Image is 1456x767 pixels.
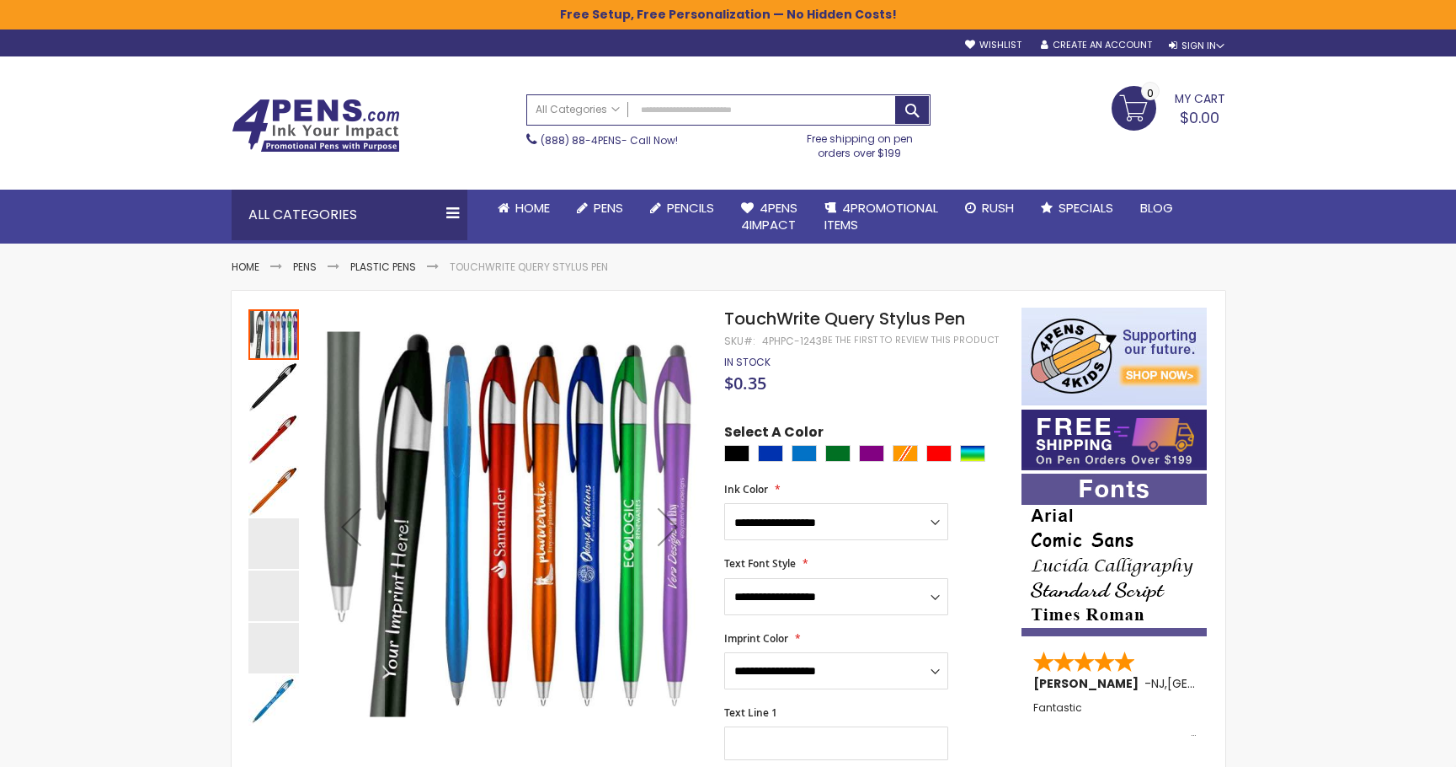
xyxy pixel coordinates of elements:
img: font-personalization-examples [1021,474,1207,636]
img: TouchWrite Query Stylus Pen [248,362,299,412]
a: Home [484,190,563,227]
div: TouchWrite Query Stylus Pen [248,673,299,726]
span: Pens [594,199,623,217]
span: All Categories [536,103,620,116]
div: Purple [859,445,884,462]
span: 4Pens 4impact [741,199,797,233]
div: Sign In [1169,40,1224,52]
span: In stock [724,355,771,369]
span: Text Font Style [724,556,796,571]
div: Availability [724,356,771,369]
div: Green [825,445,851,462]
div: TouchWrite Query Stylus Pen [248,621,301,673]
a: Rush [952,190,1027,227]
div: TouchWrite Query Stylus Pen [248,360,301,412]
a: Be the first to review this product [822,334,999,346]
span: $0.00 [1180,107,1219,128]
img: TouchWrite Query Stylus Pen [248,675,299,726]
img: TouchWrite Query Stylus Pen [317,332,702,717]
span: [GEOGRAPHIC_DATA] [1167,675,1291,692]
a: Plastic Pens [350,260,416,274]
strong: SKU [724,334,755,348]
a: Specials [1027,190,1127,227]
div: Blue [758,445,783,462]
span: Specials [1059,199,1113,217]
span: - Call Now! [541,133,678,147]
div: TouchWrite Query Stylus Pen [248,308,301,360]
div: TouchWrite Query Stylus Pen [248,569,301,621]
img: 4Pens Custom Pens and Promotional Products [232,99,400,153]
span: Imprint Color [724,631,788,646]
div: Blue Light [792,445,817,462]
span: Blog [1140,199,1173,217]
a: (888) 88-4PENS [541,133,621,147]
div: Black [724,445,749,462]
li: TouchWrite Query Stylus Pen [450,260,608,274]
a: Wishlist [965,39,1021,51]
span: 0 [1147,85,1154,101]
span: 4PROMOTIONAL ITEMS [824,199,938,233]
img: TouchWrite Query Stylus Pen [248,466,299,517]
a: Blog [1127,190,1187,227]
div: 4PHPC-1243 [762,335,822,348]
div: TouchWrite Query Stylus Pen [248,517,301,569]
div: TouchWrite Query Stylus Pen [248,412,301,464]
span: Text Line 1 [724,705,777,720]
span: Rush [982,199,1014,217]
div: Free shipping on pen orders over $199 [789,126,931,159]
a: Home [232,260,259,274]
span: NJ [1151,675,1165,692]
span: Ink Color [724,482,768,496]
span: Pencils [667,199,714,217]
span: [PERSON_NAME] [1033,675,1144,692]
a: 4PROMOTIONALITEMS [811,190,952,244]
a: 4Pens4impact [728,190,811,244]
span: Home [515,199,550,217]
div: Red [926,445,952,462]
img: 4pens 4 kids [1021,308,1207,405]
span: TouchWrite Query Stylus Pen [724,307,965,330]
div: Assorted [960,445,985,462]
a: Pens [563,190,637,227]
div: TouchWrite Query Stylus Pen [248,464,301,517]
span: - , [1144,675,1291,692]
div: Previous [317,308,385,745]
a: Pencils [637,190,728,227]
div: Next [634,308,701,745]
span: Select A Color [724,423,824,446]
a: Create an Account [1041,39,1152,51]
a: All Categories [527,95,628,123]
img: TouchWrite Query Stylus Pen [248,414,299,464]
span: $0.35 [724,372,766,394]
a: $0.00 0 [1112,86,1225,128]
div: Fantastic [1033,702,1197,738]
img: Free shipping on orders over $199 [1021,410,1207,470]
div: All Categories [232,190,467,240]
a: Pens [293,260,317,274]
